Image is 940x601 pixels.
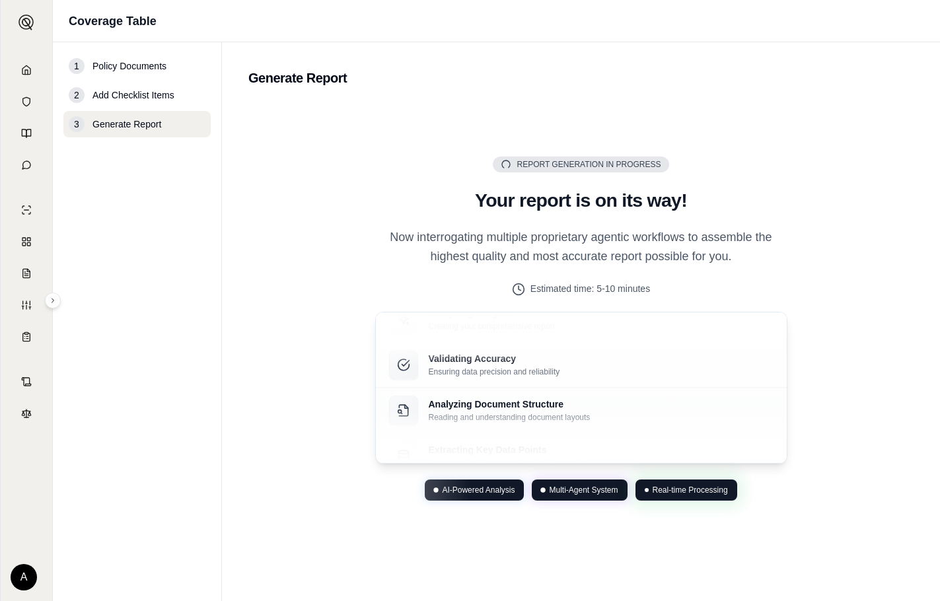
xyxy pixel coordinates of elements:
div: 1 [69,58,85,74]
img: Expand sidebar [18,15,34,30]
p: Extracting Key Data Points [429,443,585,456]
button: Expand sidebar [45,293,61,308]
p: Reading and understanding document layouts [429,412,591,423]
a: Prompt Library [3,119,50,148]
div: 2 [69,87,85,103]
p: Creating your comprehensive report [429,321,555,332]
span: Add Checklist Items [92,88,174,102]
p: Now interrogating multiple proprietary agentic workflows to assemble the highest quality and most... [375,228,787,267]
div: 3 [69,116,85,132]
h2: Generate Report [248,69,914,87]
span: Report Generation in Progress [517,159,661,170]
a: Home [3,55,50,85]
a: Legal Search Engine [3,399,50,428]
button: Expand sidebar [13,9,40,36]
a: Policy Comparisons [3,227,50,256]
span: Estimated time: 5-10 minutes [530,282,650,296]
a: Coverage Table [3,322,50,351]
p: Validating Accuracy [429,352,560,365]
h1: Coverage Table [69,12,157,30]
span: AI-Powered Analysis [442,485,515,495]
a: Chat [3,151,50,180]
p: Analyzing Document Structure [429,398,591,411]
span: Generate Report [92,118,161,131]
h2: Your report is on its way! [375,188,787,212]
p: Identifying and organizing crucial information [429,458,585,468]
a: Custom Report [3,291,50,320]
div: A [11,564,37,590]
p: Ensuring data precision and reliability [429,367,560,377]
a: Claim Coverage [3,259,50,288]
span: Policy Documents [92,59,166,73]
a: Single Policy [3,195,50,225]
p: Compiling Insights [429,306,555,320]
a: Contract Analysis [3,367,50,396]
a: Documents Vault [3,87,50,116]
span: Real-time Processing [653,485,728,495]
span: Multi-Agent System [549,485,618,495]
